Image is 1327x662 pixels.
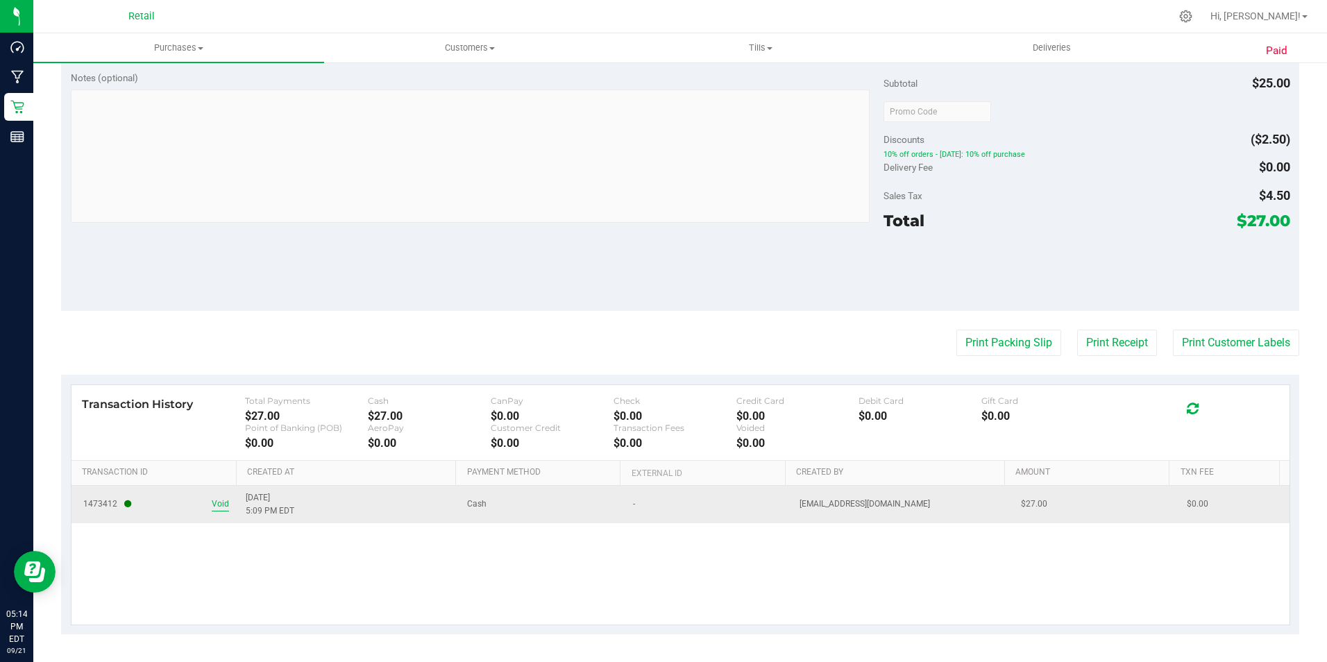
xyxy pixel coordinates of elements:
[884,162,933,173] span: Delivery Fee
[736,436,859,450] div: $0.00
[1181,467,1274,478] a: Txn Fee
[245,423,368,433] div: Point of Banking (POB)
[10,40,24,54] inline-svg: Dashboard
[368,409,491,423] div: $27.00
[884,150,1290,160] span: 10% off orders - [DATE]: 10% off purchase
[246,491,294,518] span: [DATE] 5:09 PM EDT
[1259,160,1290,174] span: $0.00
[10,70,24,84] inline-svg: Manufacturing
[467,467,616,478] a: Payment Method
[1259,188,1290,203] span: $4.50
[71,72,138,83] span: Notes (optional)
[491,436,614,450] div: $0.00
[616,33,906,62] a: Tills
[859,409,981,423] div: $0.00
[368,436,491,450] div: $0.00
[1266,43,1287,59] span: Paid
[245,396,368,406] div: Total Payments
[10,100,24,114] inline-svg: Retail
[33,33,324,62] a: Purchases
[614,409,736,423] div: $0.00
[1252,76,1290,90] span: $25.00
[859,396,981,406] div: Debit Card
[614,436,736,450] div: $0.00
[1177,10,1194,23] div: Manage settings
[981,409,1104,423] div: $0.00
[884,101,991,122] input: Promo Code
[1251,132,1290,146] span: ($2.50)
[614,423,736,433] div: Transaction Fees
[368,423,491,433] div: AeroPay
[245,409,368,423] div: $27.00
[128,10,155,22] span: Retail
[620,461,784,486] th: External ID
[212,498,229,511] span: Void
[1187,498,1208,511] span: $0.00
[1237,211,1290,230] span: $27.00
[956,330,1061,356] button: Print Packing Slip
[325,42,614,54] span: Customers
[83,498,131,511] span: 1473412
[368,396,491,406] div: Cash
[491,396,614,406] div: CanPay
[245,436,368,450] div: $0.00
[736,409,859,423] div: $0.00
[82,467,231,478] a: Transaction ID
[14,551,56,593] iframe: Resource center
[247,467,450,478] a: Created At
[884,78,918,89] span: Subtotal
[1015,467,1164,478] a: Amount
[633,498,635,511] span: -
[796,467,999,478] a: Created By
[906,33,1197,62] a: Deliveries
[884,211,924,230] span: Total
[736,423,859,433] div: Voided
[33,42,324,54] span: Purchases
[736,396,859,406] div: Credit Card
[1014,42,1090,54] span: Deliveries
[1210,10,1301,22] span: Hi, [PERSON_NAME]!
[1021,498,1047,511] span: $27.00
[1077,330,1157,356] button: Print Receipt
[6,645,27,656] p: 09/21
[324,33,615,62] a: Customers
[616,42,906,54] span: Tills
[884,127,924,152] span: Discounts
[10,130,24,144] inline-svg: Reports
[491,409,614,423] div: $0.00
[6,608,27,645] p: 05:14 PM EDT
[491,423,614,433] div: Customer Credit
[884,190,922,201] span: Sales Tax
[614,396,736,406] div: Check
[981,396,1104,406] div: Gift Card
[1173,330,1299,356] button: Print Customer Labels
[800,498,930,511] span: [EMAIL_ADDRESS][DOMAIN_NAME]
[467,498,487,511] span: Cash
